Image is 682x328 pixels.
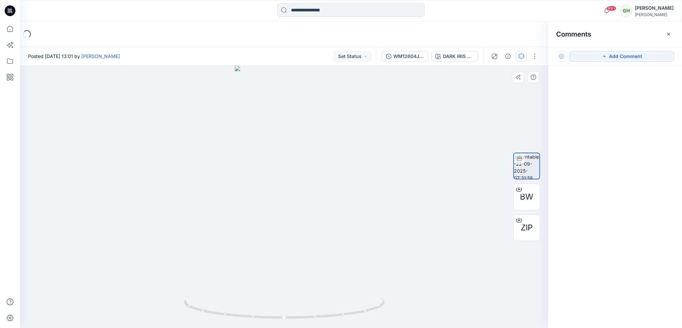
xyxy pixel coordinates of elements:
span: Posted [DATE] 13:01 by [28,53,120,60]
button: Details [503,51,513,62]
span: 99+ [606,6,616,11]
div: GH [620,5,632,17]
button: WM12604J POINTELLE PANT-FAUX FLY & BUTTONS + PICOT_COLORWAY [382,51,429,62]
div: WM12604J POINTELLE PANT-FAUX FLY & BUTTONS + PICOT_COLORWAY [393,53,424,60]
h2: Comments [556,30,591,38]
div: [PERSON_NAME] [635,4,674,12]
div: [PERSON_NAME] [635,12,674,17]
span: ZIP [521,222,533,234]
button: Add Comment [570,51,674,62]
a: [PERSON_NAME] [81,53,120,59]
span: BW [520,191,533,203]
button: DARK IRIS 2051146 [431,51,478,62]
img: turntable-22-09-2025-07:31:58 [514,153,539,179]
div: DARK IRIS 2051146 [443,53,474,60]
